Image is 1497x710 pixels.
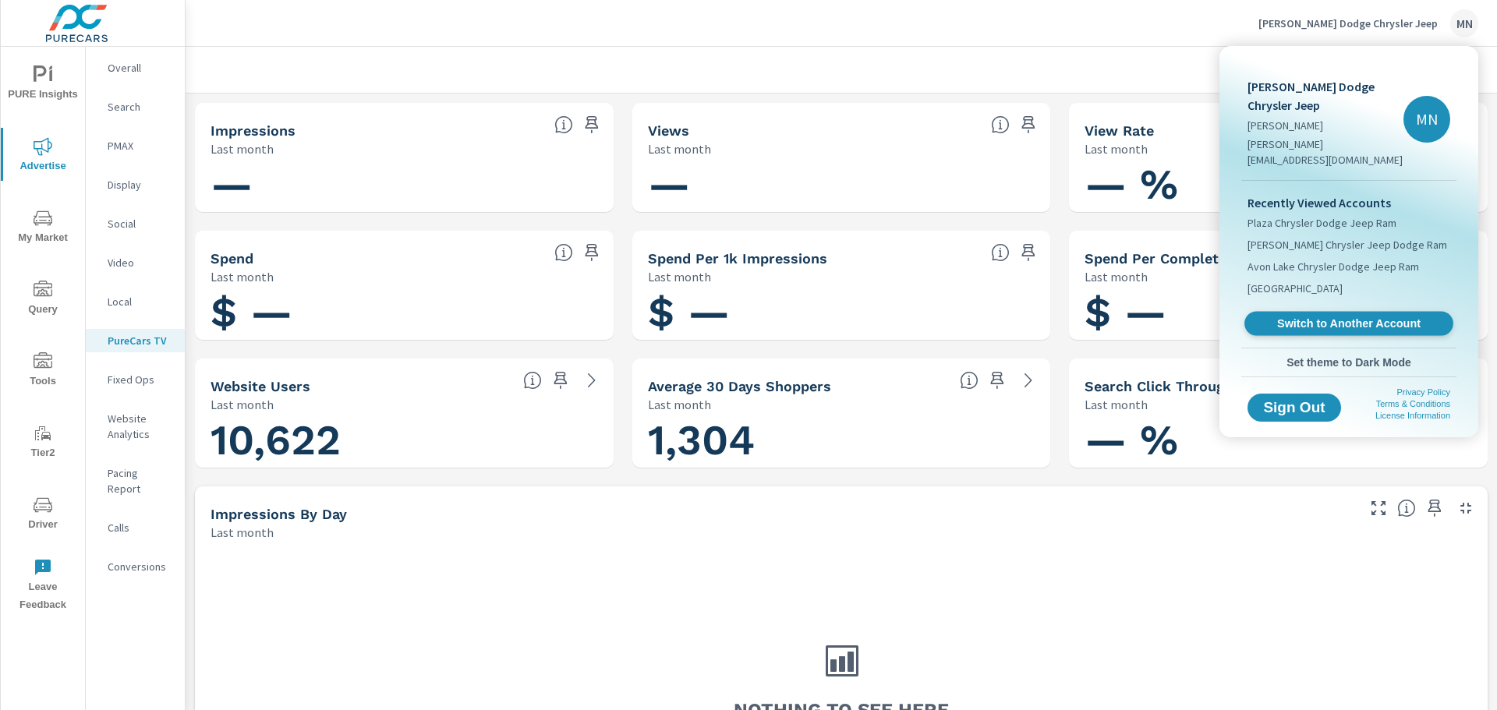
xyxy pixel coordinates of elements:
button: Set theme to Dark Mode [1241,348,1456,376]
p: [PERSON_NAME] Dodge Chrysler Jeep [1247,77,1403,115]
span: Plaza Chrysler Dodge Jeep Ram [1247,215,1396,231]
a: License Information [1375,411,1450,420]
p: [PERSON_NAME] [1247,118,1403,133]
p: [PERSON_NAME][EMAIL_ADDRESS][DOMAIN_NAME] [1247,136,1403,168]
span: [GEOGRAPHIC_DATA] [1247,281,1343,296]
span: Set theme to Dark Mode [1247,355,1450,369]
div: MN [1403,96,1450,143]
a: Switch to Another Account [1244,312,1453,336]
span: Avon Lake Chrysler Dodge Jeep Ram [1247,259,1419,274]
button: Sign Out [1247,394,1341,422]
p: Recently Viewed Accounts [1247,193,1450,212]
span: Sign Out [1260,401,1329,415]
a: Privacy Policy [1397,387,1450,397]
span: [PERSON_NAME] Chrysler Jeep Dodge Ram [1247,237,1447,253]
a: Terms & Conditions [1376,399,1450,408]
span: Switch to Another Account [1253,316,1444,331]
